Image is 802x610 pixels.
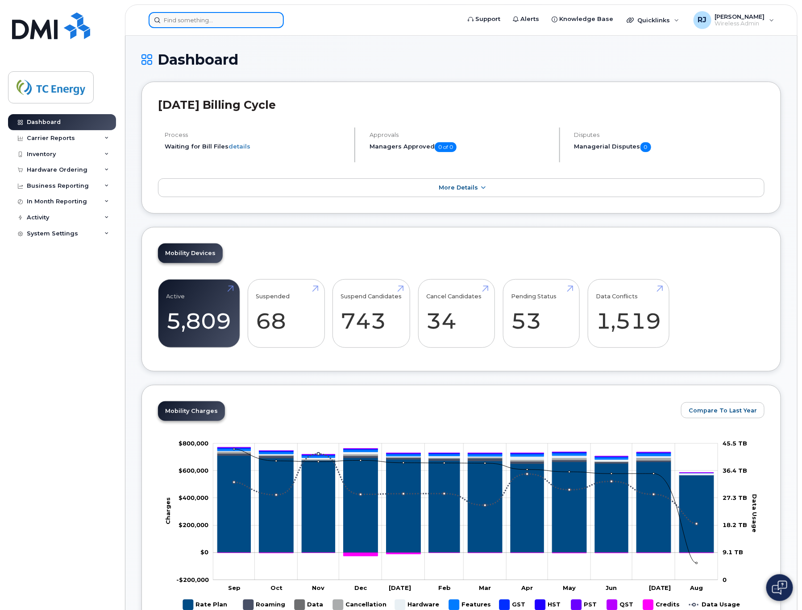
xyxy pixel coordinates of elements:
tspan: $800,000 [179,440,208,447]
g: Hardware [218,451,714,475]
h4: Approvals [370,132,552,138]
tspan: [DATE] [649,584,671,591]
a: details [229,143,250,150]
h1: Dashboard [141,52,781,67]
tspan: [DATE] [389,584,411,591]
button: Compare To Last Year [681,402,765,418]
tspan: 18.2 TB [723,521,747,528]
tspan: Aug [690,584,703,591]
a: Active 5,809 [166,284,232,343]
li: Waiting for Bill Files [165,142,347,151]
h5: Managerial Disputes [574,142,765,152]
a: Mobility Charges [158,401,225,421]
tspan: Feb [439,584,451,591]
g: $0 [179,521,208,528]
tspan: Dec [355,584,368,591]
span: 0 [640,142,651,152]
g: $0 [179,467,208,474]
tspan: $400,000 [179,494,208,501]
span: 0 of 0 [435,142,457,152]
tspan: Mar [479,584,491,591]
tspan: 36.4 TB [723,467,747,474]
tspan: May [563,584,576,591]
tspan: Oct [270,584,283,591]
span: Compare To Last Year [689,406,757,415]
h4: Disputes [574,132,765,138]
g: $0 [176,576,209,583]
span: More Details [439,184,478,191]
a: Suspend Candidates 743 [341,284,402,343]
tspan: $200,000 [179,521,208,528]
tspan: 27.3 TB [723,494,747,501]
tspan: Apr [521,584,533,591]
tspan: $600,000 [179,467,208,474]
h4: Process [165,132,347,138]
g: Features [218,449,714,473]
tspan: Nov [312,584,325,591]
g: $0 [179,494,208,501]
tspan: Jun [606,584,617,591]
tspan: Sep [228,584,241,591]
tspan: 45.5 TB [723,440,747,447]
img: Open chat [772,581,787,595]
h5: Managers Approved [370,142,552,152]
g: $0 [179,440,208,447]
a: Cancel Candidates 34 [426,284,486,343]
tspan: 0 [723,576,727,583]
a: Pending Status 53 [511,284,571,343]
h2: [DATE] Billing Cycle [158,98,765,111]
a: Data Conflicts 1,519 [596,284,661,343]
g: Rate Plan [218,456,714,553]
tspan: $0 [200,548,208,556]
a: Suspended 68 [256,284,316,343]
g: QST [218,447,714,473]
tspan: -$200,000 [176,576,209,583]
tspan: Charges [164,497,171,524]
a: Mobility Devices [158,243,223,263]
tspan: Data Usage [752,494,759,532]
tspan: 9.1 TB [723,548,743,556]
